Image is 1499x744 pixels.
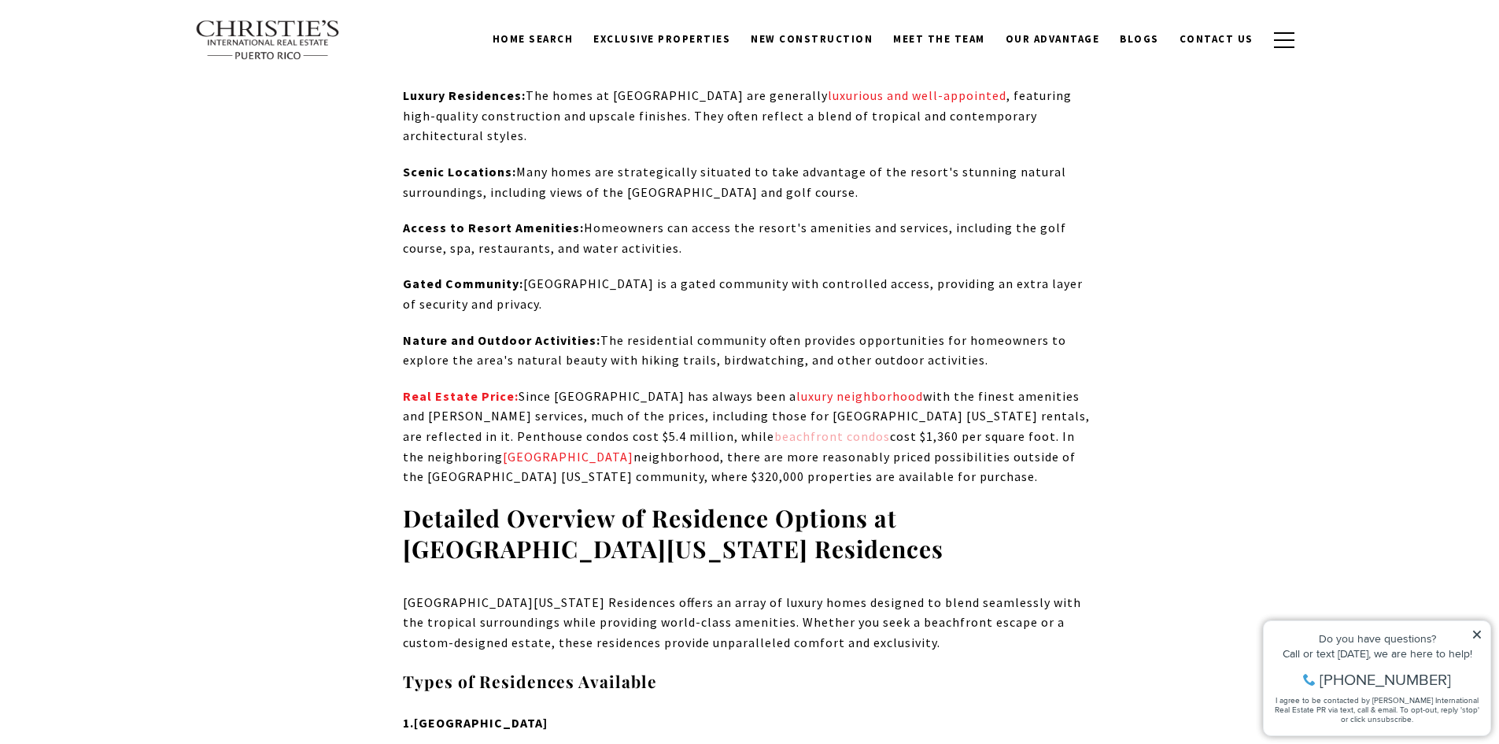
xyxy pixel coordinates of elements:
[883,24,995,54] a: Meet the Team
[403,164,1066,200] span: Many homes are strategically situated to take advantage of the resort's stunning natural surround...
[1264,17,1305,63] button: button
[796,388,923,404] a: luxury neighborhood - open in a new tab
[403,388,1090,484] span: Since [GEOGRAPHIC_DATA] has always been a with the finest amenities and [PERSON_NAME] services, m...
[403,332,600,348] strong: Nature and Outdoor Activities:
[403,276,523,291] strong: Gated Community:
[593,32,730,46] span: Exclusive Properties
[995,24,1110,54] a: Our Advantage
[403,388,519,404] strong: Real Estate Price:
[65,74,196,90] span: [PHONE_NUMBER]
[17,35,227,46] div: Do you have questions?
[1180,32,1253,46] span: Contact Us
[482,24,584,54] a: Home Search
[403,593,1097,653] p: [GEOGRAPHIC_DATA][US_STATE] Residences offers an array of luxury homes designed to blend seamless...
[1120,32,1159,46] span: Blogs
[403,332,1066,368] span: The residential community often provides opportunities for homeowners to explore the area's natur...
[403,276,1083,312] span: [GEOGRAPHIC_DATA] is a gated community with controlled access, providing an extra layer of securi...
[17,50,227,61] div: Call or text [DATE], we are here to help!
[774,428,890,444] a: beachfront condos - open in a new tab
[414,715,548,731] strong: [GEOGRAPHIC_DATA]
[403,502,943,564] strong: Detailed Overview of Residence Options at [GEOGRAPHIC_DATA][US_STATE] Residences
[20,97,224,127] span: I agree to be contacted by [PERSON_NAME] International Real Estate PR via text, call & email. To ...
[403,670,657,692] strong: Types of Residences Available
[195,20,342,61] img: Christie's International Real Estate text transparent background
[403,220,584,235] strong: Access to Resort Amenities:
[1109,24,1169,54] a: Blogs
[583,24,740,54] a: Exclusive Properties
[828,87,1006,103] a: luxurious and well-appointed - open in a new tab
[403,87,1072,143] span: The homes at [GEOGRAPHIC_DATA] are generally , featuring high-quality construction and upscale fi...
[403,220,1066,256] span: Homeowners can access the resort's amenities and services, including the golf course, spa, restau...
[751,32,873,46] span: New Construction
[503,449,633,465] a: Rio Grande - open in a new tab
[403,87,526,103] strong: Luxury Residences:
[403,388,519,404] a: Real Estate Price: - open in a new tab
[403,164,516,180] strong: Scenic Locations:
[740,24,883,54] a: New Construction
[403,715,414,731] strong: 1.
[1006,32,1100,46] span: Our Advantage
